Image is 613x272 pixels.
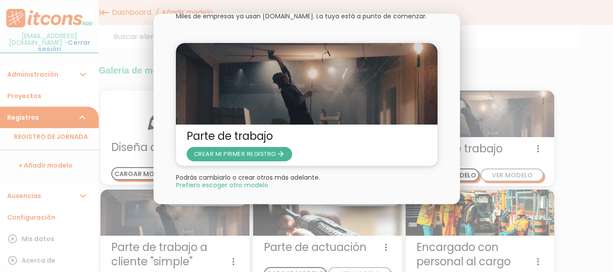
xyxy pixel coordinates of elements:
span: CREAR MI PRIMER REGISTRO [194,149,285,158]
span: Parte de trabajo [187,129,427,143]
span: Podrás cambiarlo o crear otros más adelante. [176,173,320,182]
img: partediariooperario.jpg [176,43,438,124]
i: arrow_forward [276,147,285,161]
p: Miles de empresas ya usan [DOMAIN_NAME]. La tuya está a punto de comenzar. [176,11,438,20]
span: Close [176,182,268,188]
